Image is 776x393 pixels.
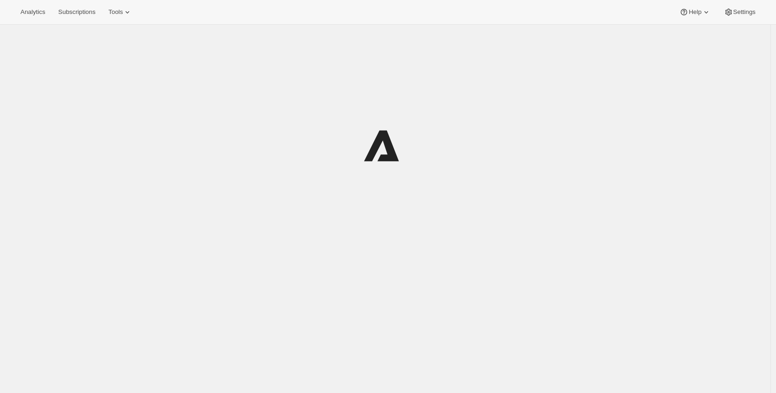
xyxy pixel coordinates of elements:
span: Tools [108,8,123,16]
button: Analytics [15,6,51,19]
span: Help [689,8,701,16]
button: Help [674,6,716,19]
button: Subscriptions [53,6,101,19]
span: Analytics [20,8,45,16]
button: Tools [103,6,138,19]
span: Settings [733,8,756,16]
button: Settings [718,6,761,19]
span: Subscriptions [58,8,95,16]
